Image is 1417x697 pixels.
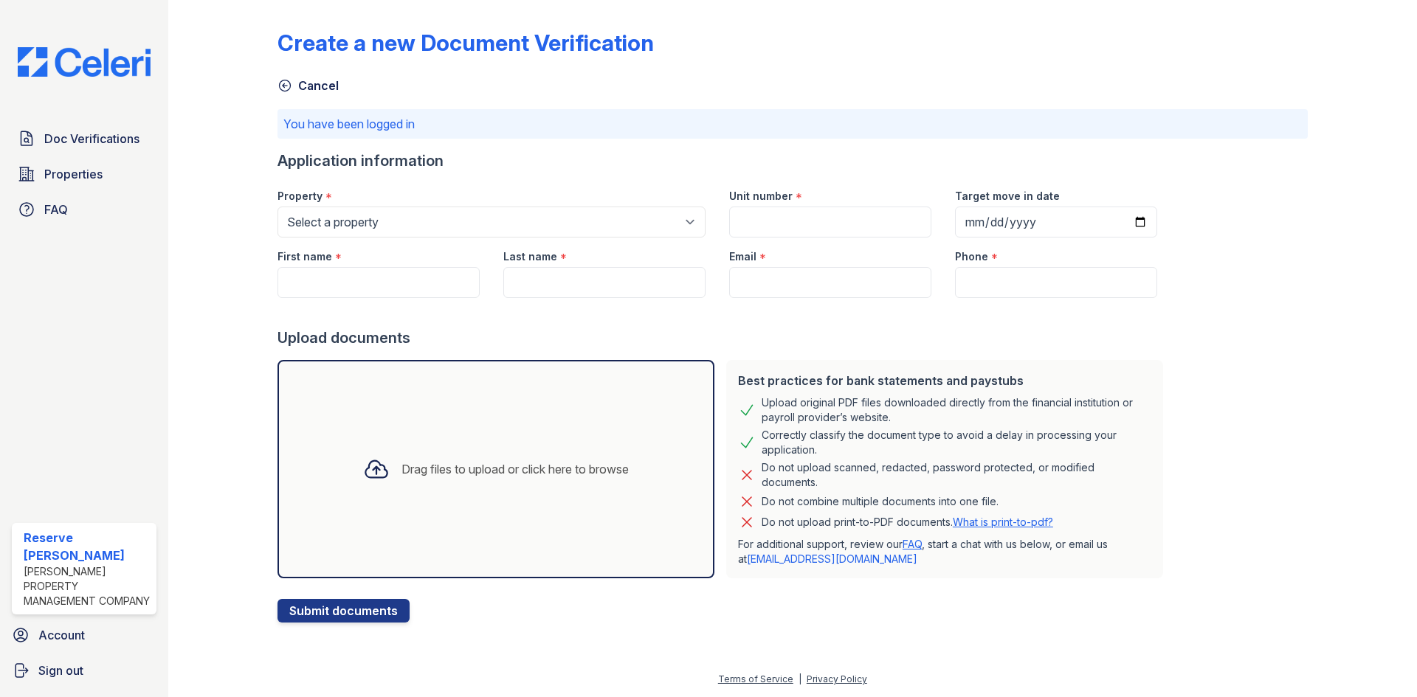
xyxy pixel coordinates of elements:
div: Upload original PDF files downloaded directly from the financial institution or payroll provider’... [762,395,1151,425]
label: Target move in date [955,189,1060,204]
p: You have been logged in [283,115,1302,133]
a: Cancel [277,77,339,94]
p: Do not upload print-to-PDF documents. [762,515,1053,530]
a: Terms of Service [718,673,793,684]
a: [EMAIL_ADDRESS][DOMAIN_NAME] [747,552,917,565]
div: Create a new Document Verification [277,30,654,56]
div: Best practices for bank statements and paystubs [738,372,1151,389]
a: Properties [12,159,156,189]
button: Submit documents [277,599,410,623]
div: Do not combine multiple documents into one file. [762,493,999,510]
div: | [799,673,801,684]
label: Email [729,249,756,264]
span: FAQ [44,201,68,218]
label: First name [277,249,332,264]
a: FAQ [12,195,156,224]
span: Account [38,626,85,644]
div: Correctly classify the document type to avoid a delay in processing your application. [762,428,1151,457]
div: Drag files to upload or click here to browse [401,460,629,478]
p: For additional support, review our , start a chat with us below, or email us at [738,537,1151,566]
a: Doc Verifications [12,124,156,153]
a: Account [6,620,162,650]
div: Upload documents [277,327,1169,348]
div: Do not upload scanned, redacted, password protected, or modified documents. [762,460,1151,490]
div: Reserve [PERSON_NAME] [24,529,151,564]
span: Properties [44,165,103,183]
a: What is print-to-pdf? [953,516,1053,528]
label: Property [277,189,323,204]
label: Unit number [729,189,793,204]
div: [PERSON_NAME] Property Management Company [24,564,151,608]
span: Sign out [38,662,83,679]
a: FAQ [903,538,922,550]
a: Privacy Policy [807,673,867,684]
img: CE_Logo_Blue-a8612792a0a2168367f1c8372b55b34899dd931a85d93a1a3d3e32e68fde9ad4.png [6,47,162,77]
span: Doc Verifications [44,130,139,148]
a: Sign out [6,656,162,685]
label: Phone [955,249,988,264]
label: Last name [503,249,557,264]
div: Application information [277,150,1169,171]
